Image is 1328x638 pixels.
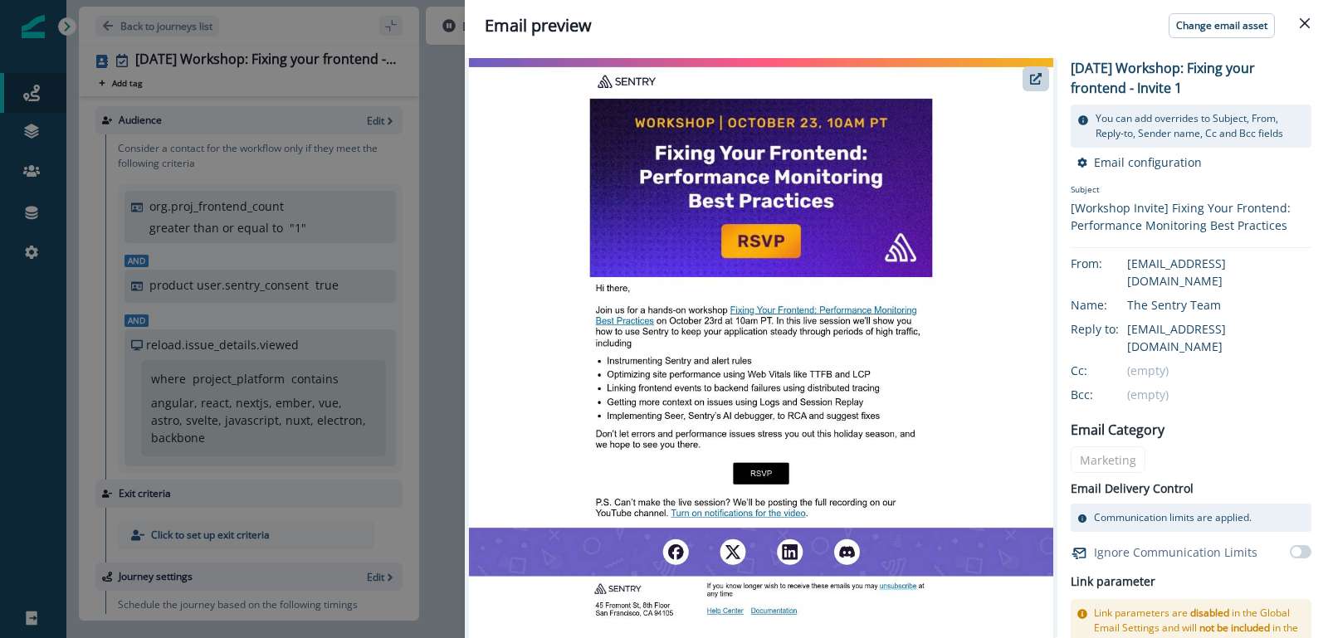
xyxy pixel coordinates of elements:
p: Ignore Communication Limits [1094,543,1257,561]
img: email asset unavailable [469,58,1053,638]
div: [EMAIL_ADDRESS][DOMAIN_NAME] [1127,320,1311,355]
div: Cc: [1071,362,1154,379]
p: Change email asset [1176,20,1267,32]
div: (empty) [1127,362,1311,379]
div: (empty) [1127,386,1311,403]
div: From: [1071,255,1154,272]
div: Email preview [485,13,1308,38]
h2: Link parameter [1071,572,1155,592]
span: disabled [1190,606,1229,620]
div: The Sentry Team [1127,296,1311,314]
p: Subject [1071,183,1311,199]
p: Communication limits are applied. [1094,510,1252,525]
span: not be included [1199,621,1270,635]
div: Bcc: [1071,386,1154,403]
button: Email configuration [1077,154,1202,170]
div: Reply to: [1071,320,1154,338]
button: Change email asset [1169,13,1275,38]
button: Close [1291,10,1318,37]
p: You can add overrides to Subject, From, Reply-to, Sender name, Cc and Bcc fields [1096,111,1305,141]
div: [EMAIL_ADDRESS][DOMAIN_NAME] [1127,255,1311,290]
p: [DATE] Workshop: Fixing your frontend - Invite 1 [1071,58,1311,98]
p: Email Delivery Control [1071,480,1194,497]
p: Email Category [1071,420,1164,440]
div: Name: [1071,296,1154,314]
div: [Workshop Invite] Fixing Your Frontend: Performance Monitoring Best Practices [1071,199,1311,234]
p: Email configuration [1094,154,1202,170]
